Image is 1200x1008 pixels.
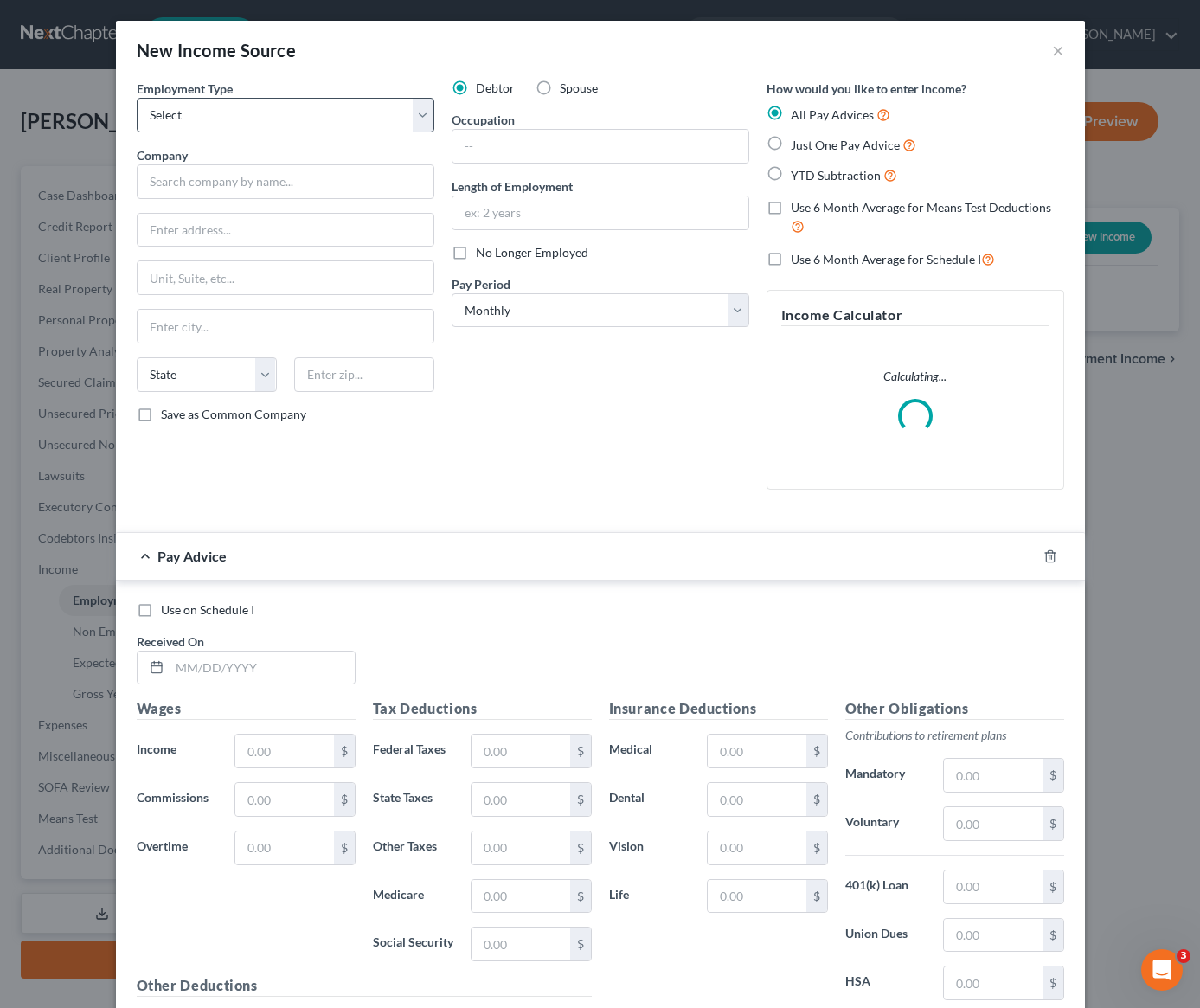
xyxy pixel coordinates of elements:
[138,214,433,247] input: Enter address...
[944,919,1042,952] input: 0.00
[128,782,227,817] label: Commissions
[138,310,433,343] input: Enter city...
[1043,919,1063,952] div: $
[137,634,204,649] span: Received On
[806,783,827,816] div: $
[137,164,434,199] input: Search company by name...
[161,602,254,617] span: Use on Schedule I
[600,782,699,817] label: Dental
[944,966,1042,999] input: 0.00
[1052,40,1064,61] button: ×
[944,870,1042,903] input: 0.00
[1177,949,1190,963] span: 3
[472,880,569,913] input: 0.00
[600,734,699,768] label: Medical
[472,928,569,960] input: 0.00
[170,652,355,684] input: MM/DD/YYYY
[560,80,598,95] span: Spouse
[1043,759,1063,792] div: $
[791,168,881,183] span: YTD Subtraction
[708,735,805,767] input: 0.00
[476,80,515,95] span: Debtor
[1043,966,1063,999] div: $
[845,698,1064,720] h5: Other Obligations
[600,879,699,914] label: Life
[137,81,233,96] span: Employment Type
[767,80,966,98] label: How would you like to enter income?
[476,245,588,260] span: No Longer Employed
[452,111,515,129] label: Occupation
[570,928,591,960] div: $
[235,783,333,816] input: 0.00
[837,870,935,904] label: 401(k) Loan
[452,177,573,196] label: Length of Employment
[708,880,805,913] input: 0.00
[161,407,306,421] span: Save as Common Company
[806,735,827,767] div: $
[1043,870,1063,903] div: $
[600,831,699,865] label: Vision
[452,196,748,229] input: ex: 2 years
[137,975,592,997] h5: Other Deductions
[570,735,591,767] div: $
[472,735,569,767] input: 0.00
[364,734,463,768] label: Federal Taxes
[570,831,591,864] div: $
[364,927,463,961] label: Social Security
[334,735,355,767] div: $
[806,880,827,913] div: $
[781,305,1049,326] h5: Income Calculator
[1141,949,1183,991] iframe: Intercom live chat
[570,783,591,816] div: $
[137,148,188,163] span: Company
[791,252,981,266] span: Use 6 Month Average for Schedule I
[364,879,463,914] label: Medicare
[708,831,805,864] input: 0.00
[781,368,1049,385] p: Calculating...
[837,806,935,841] label: Voluntary
[452,277,510,292] span: Pay Period
[334,783,355,816] div: $
[845,727,1064,744] p: Contributions to retirement plans
[472,831,569,864] input: 0.00
[837,918,935,953] label: Union Dues
[944,807,1042,840] input: 0.00
[137,742,176,756] span: Income
[138,261,433,294] input: Unit, Suite, etc...
[570,880,591,913] div: $
[294,357,434,392] input: Enter zip...
[609,698,828,720] h5: Insurance Deductions
[137,698,356,720] h5: Wages
[1043,807,1063,840] div: $
[373,698,592,720] h5: Tax Deductions
[708,783,805,816] input: 0.00
[791,107,874,122] span: All Pay Advices
[452,130,748,163] input: --
[837,758,935,793] label: Mandatory
[235,735,333,767] input: 0.00
[364,831,463,865] label: Other Taxes
[128,831,227,865] label: Overtime
[137,38,297,62] div: New Income Source
[157,548,227,564] span: Pay Advice
[235,831,333,864] input: 0.00
[791,138,900,152] span: Just One Pay Advice
[806,831,827,864] div: $
[791,200,1051,215] span: Use 6 Month Average for Means Test Deductions
[364,782,463,817] label: State Taxes
[334,831,355,864] div: $
[837,966,935,1000] label: HSA
[472,783,569,816] input: 0.00
[944,759,1042,792] input: 0.00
